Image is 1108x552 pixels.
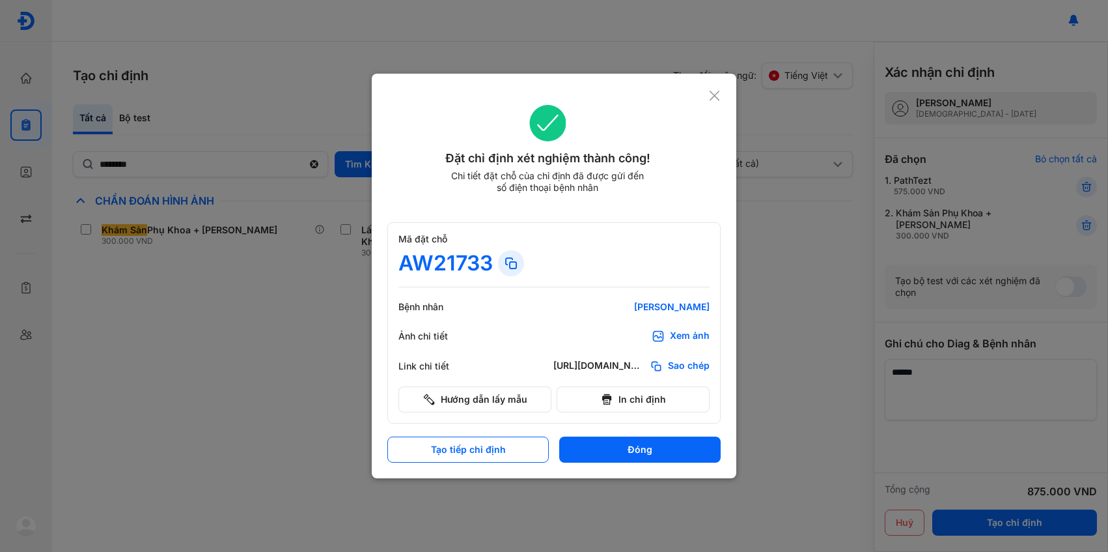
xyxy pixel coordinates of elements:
span: Sao chép [668,360,710,373]
div: Link chi tiết [398,360,477,372]
div: [PERSON_NAME] [553,301,710,313]
button: Đóng [559,437,721,463]
div: Ảnh chi tiết [398,330,477,342]
button: In chỉ định [557,386,710,413]
div: Bệnh nhân [398,301,477,313]
div: [URL][DOMAIN_NAME] [553,360,644,373]
button: Tạo tiếp chỉ định [387,437,549,463]
button: Hướng dẫn lấy mẫu [398,386,551,413]
div: Chi tiết đặt chỗ của chỉ định đã được gửi đến số điện thoại bệnh nhân [445,170,650,194]
div: Đặt chỉ định xét nghiệm thành công! [387,149,708,167]
div: AW21733 [398,250,493,276]
div: Xem ảnh [670,330,710,343]
div: Mã đặt chỗ [398,233,710,245]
